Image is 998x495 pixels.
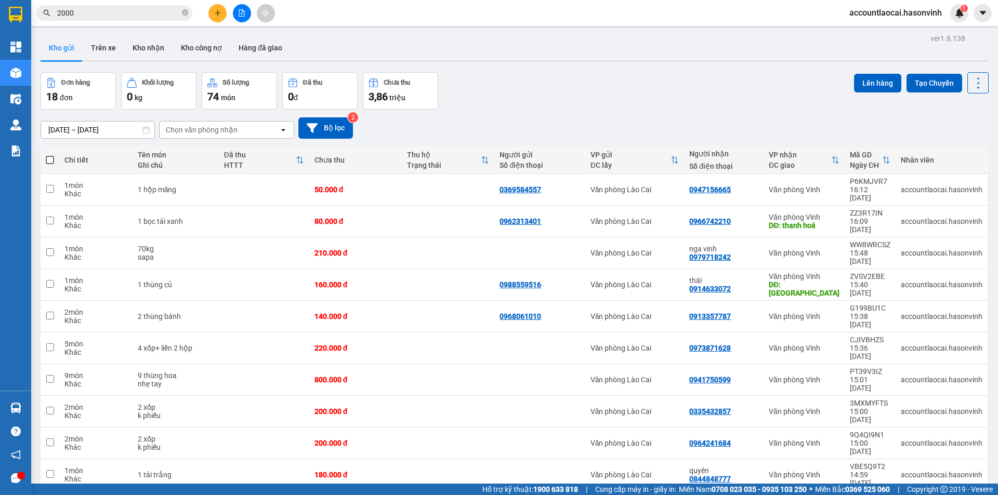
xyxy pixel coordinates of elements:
[64,403,127,411] div: 2 món
[221,93,235,102] span: món
[6,60,84,77] h2: 9KPY5NKY
[369,90,388,103] span: 3,86
[314,407,397,416] div: 200.000 đ
[222,79,249,86] div: Số lượng
[585,146,685,174] th: Toggle SortBy
[64,156,127,164] div: Chi tiết
[689,253,731,261] div: 0979718242
[850,462,890,471] div: VBE5Q9T2
[314,249,397,257] div: 210.000 đ
[850,249,890,265] div: 15:48 [DATE]
[182,8,188,18] span: close-circle
[764,146,845,174] th: Toggle SortBy
[845,146,896,174] th: Toggle SortBy
[689,245,758,253] div: nga vinh
[901,471,982,479] div: accountlaocai.hasonvinh
[930,33,965,44] div: ver 1.8.138
[689,466,758,475] div: quyên
[64,316,127,325] div: Khác
[769,376,839,384] div: Văn phòng Vinh
[769,312,839,320] div: Văn phòng Vinh
[202,72,277,110] button: Số lượng74món
[124,35,173,60] button: Kho nhận
[854,74,901,92] button: Lên hàng
[257,4,275,22] button: aim
[689,276,758,285] div: thái
[121,72,196,110] button: Khối lượng0kg
[769,272,839,280] div: Văn phòng Vinh
[10,93,21,104] img: warehouse-icon
[11,473,21,483] span: message
[314,439,397,447] div: 200.000 đ
[138,151,214,159] div: Tên món
[64,371,127,380] div: 9 món
[590,280,679,289] div: Văn phòng Lào Cai
[44,13,156,53] b: [PERSON_NAME] (Vinh - Sapa)
[138,471,214,479] div: 1 tải trắng
[689,376,731,384] div: 0941750599
[689,185,731,194] div: 0947156665
[314,344,397,352] div: 220.000 đ
[689,312,731,320] div: 0913357787
[138,380,214,388] div: nhẹ tay
[500,151,580,159] div: Người gửi
[138,435,214,443] div: 2 xốp
[850,431,890,439] div: 9Q4QI9N1
[138,411,214,420] div: k phiếu
[64,348,127,356] div: Khác
[64,181,127,190] div: 1 món
[978,8,988,18] span: caret-down
[314,471,397,479] div: 180.000 đ
[138,344,214,352] div: 4 xốp+ liền 2 hộp
[64,466,127,475] div: 1 món
[314,312,397,320] div: 140.000 đ
[138,280,214,289] div: 1 thùng củ
[10,68,21,78] img: warehouse-icon
[224,151,296,159] div: Đã thu
[850,209,890,217] div: ZZ3R17IN
[907,74,962,92] button: Tạo Chuyến
[11,450,21,460] span: notification
[64,443,127,451] div: Khác
[500,217,541,225] div: 0962313401
[769,151,831,159] div: VP nhận
[901,407,982,416] div: accountlaocai.hasonvinh
[64,285,127,293] div: Khác
[500,161,580,169] div: Số điện thoại
[41,122,154,138] input: Select a date range.
[769,439,839,447] div: Văn phòng Vinh
[314,376,397,384] div: 800.000 đ
[138,217,214,225] div: 1 bọc tải xanh
[138,161,214,169] div: Ghi chú
[679,484,807,495] span: Miền Nam
[138,185,214,194] div: 1 hộp măng
[214,9,221,17] span: plus
[83,35,124,60] button: Trên xe
[57,7,180,19] input: Tìm tên, số ĐT hoặc mã đơn
[60,93,73,102] span: đơn
[500,185,541,194] div: 0369584557
[901,185,982,194] div: accountlaocai.hasonvinh
[279,126,287,134] svg: open
[590,471,679,479] div: Văn phòng Lào Cai
[850,217,890,234] div: 16:09 [DATE]
[901,312,982,320] div: accountlaocai.hasonvinh
[64,213,127,221] div: 1 món
[10,42,21,52] img: dashboard-icon
[590,217,679,225] div: Văn phòng Lào Cai
[219,146,309,174] th: Toggle SortBy
[850,312,890,329] div: 15:38 [DATE]
[590,439,679,447] div: Văn phòng Lào Cai
[590,344,679,352] div: Văn phòng Lào Cai
[850,304,890,312] div: G199BU1C
[689,344,731,352] div: 0973871628
[482,484,578,495] span: Hỗ trợ kỹ thuật:
[850,439,890,456] div: 15:00 [DATE]
[850,272,890,280] div: ZVSV2EBE
[689,162,758,170] div: Số điện thoại
[590,161,671,169] div: ĐC lấy
[142,79,174,86] div: Khối lượng
[841,6,950,19] span: accountlaocai.hasonvinh
[815,484,890,495] span: Miền Bắc
[850,185,890,202] div: 16:12 [DATE]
